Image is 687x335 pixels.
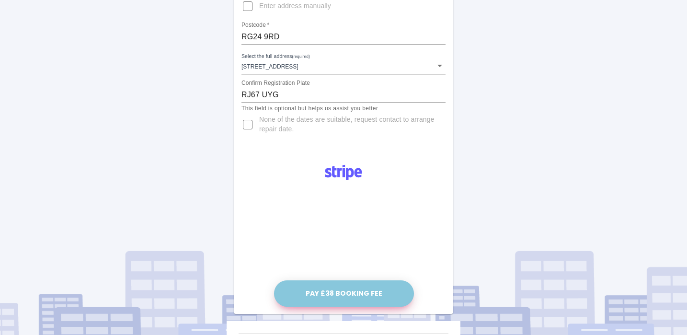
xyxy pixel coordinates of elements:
[241,21,269,29] label: Postcode
[241,79,310,87] label: Confirm Registration Plate
[320,161,367,184] img: Logo
[274,280,414,307] button: Pay £38 Booking Fee
[241,57,446,74] div: [STREET_ADDRESS]
[292,55,310,59] small: (required)
[241,53,310,60] label: Select the full address
[241,104,446,114] p: This field is optional but helps us assist you better
[272,187,415,277] iframe: Secure payment input frame
[259,115,438,134] span: None of the dates are suitable, request contact to arrange repair date.
[259,1,331,11] span: Enter address manually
